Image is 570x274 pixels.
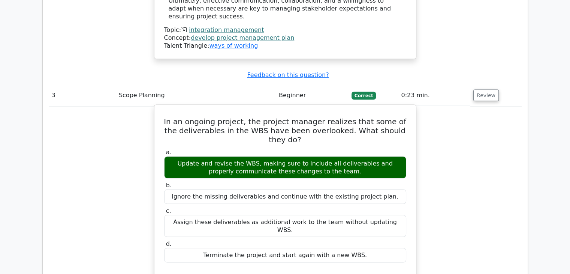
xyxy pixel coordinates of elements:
div: Concept: [164,34,406,42]
td: Scope Planning [116,85,276,106]
button: Review [473,90,499,101]
div: Terminate the project and start again with a new WBS. [164,248,406,263]
span: Correct [352,92,376,99]
span: c. [166,207,171,214]
span: b. [166,182,172,189]
div: Update and revise the WBS, making sure to include all deliverables and properly communicate these... [164,157,406,179]
div: Topic: [164,26,406,34]
div: Assign these deliverables as additional work to the team without updating WBS. [164,215,406,238]
a: develop project management plan [191,34,294,41]
a: ways of working [209,42,258,49]
div: Ignore the missing deliverables and continue with the existing project plan. [164,190,406,204]
td: Beginner [276,85,349,106]
a: integration management [189,26,264,33]
div: Talent Triangle: [164,26,406,50]
a: Feedback on this question? [247,71,329,78]
td: 0:23 min. [398,85,470,106]
span: d. [166,240,172,247]
span: a. [166,149,172,156]
h5: In an ongoing project, the project manager realizes that some of the deliverables in the WBS have... [163,117,407,144]
td: 3 [49,85,116,106]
